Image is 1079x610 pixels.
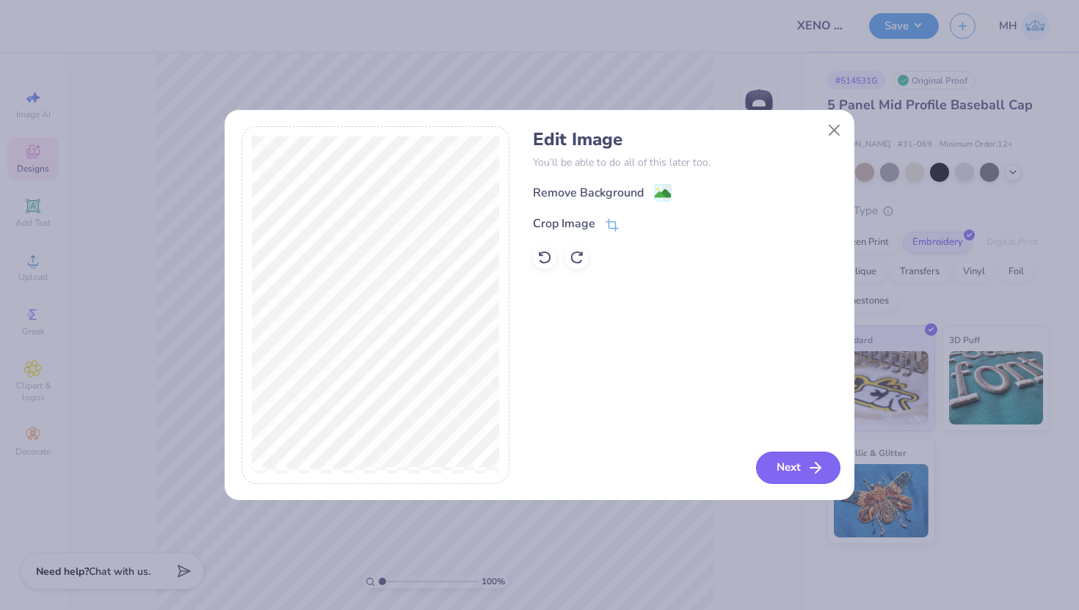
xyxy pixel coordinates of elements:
div: Crop Image [533,215,595,232]
h4: Edit Image [533,129,838,150]
button: Close [821,116,849,144]
div: Remove Background [533,184,644,202]
button: Next [756,452,840,484]
p: You’ll be able to do all of this later too. [533,155,838,170]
